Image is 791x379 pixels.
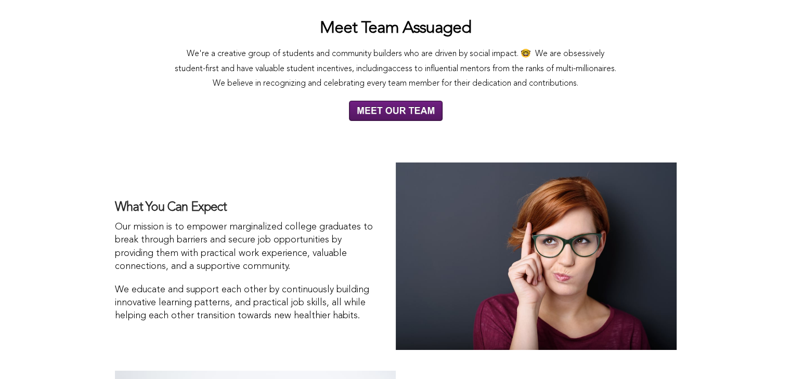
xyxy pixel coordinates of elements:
img: MEET OUR TEAM [349,101,443,121]
h3: What You Can Expect [115,200,375,215]
p: We educate and support each other by continuously building innovative learning patterns, and prac... [115,283,375,323]
p: access to influential mentors from the ranks of multi-millionaires. We believe in recognizing and... [175,47,617,91]
span: We're a creative group of students and community builders who are driven by social impact. 🤓 We a... [175,50,604,73]
img: Nerdy scholastic young woman wearing geeky glasses standing thinking with her finger raised and a... [396,163,677,350]
iframe: Chat Widget [739,329,791,379]
h2: Meet Team Assuaged [175,19,617,38]
p: Our mission is to empower marginalized college graduates to break through barriers and secure job... [115,221,375,273]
